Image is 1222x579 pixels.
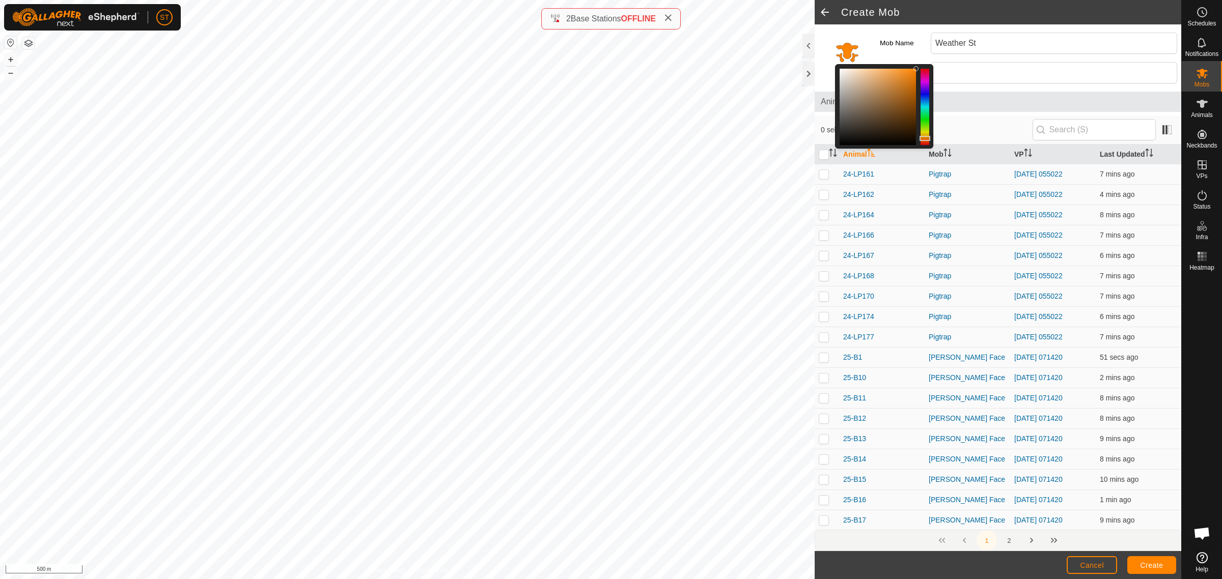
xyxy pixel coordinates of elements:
[1100,394,1134,402] span: 19 Sept 2025, 12:55 pm
[1014,251,1063,259] a: [DATE] 055022
[1014,394,1063,402] a: [DATE] 071420
[1189,265,1214,271] span: Heatmap
[943,150,952,158] p-sorticon: Activate to sort
[1195,81,1209,88] span: Mobs
[418,566,448,575] a: Contact Us
[929,495,1006,505] div: [PERSON_NAME] Face
[843,515,866,526] span: 25-B17
[929,230,1006,241] div: Pigtrap
[880,62,931,83] label: Description
[1014,435,1063,443] a: [DATE] 071420
[1100,292,1134,300] span: 19 Sept 2025, 12:56 pm
[929,454,1006,465] div: [PERSON_NAME] Face
[929,433,1006,444] div: [PERSON_NAME] Face
[1100,435,1134,443] span: 19 Sept 2025, 12:54 pm
[566,14,571,23] span: 2
[5,67,17,79] button: –
[1014,292,1063,300] a: [DATE] 055022
[1100,475,1138,483] span: 19 Sept 2025, 12:53 pm
[977,530,997,551] button: 1
[1100,353,1138,361] span: 19 Sept 2025, 1:03 pm
[1014,414,1063,422] a: [DATE] 071420
[1014,272,1063,280] a: [DATE] 055022
[1021,530,1042,551] button: Next Page
[1044,530,1064,551] button: Last Page
[1100,496,1131,504] span: 19 Sept 2025, 1:02 pm
[929,413,1006,424] div: [PERSON_NAME] Face
[1014,170,1063,178] a: [DATE] 055022
[929,311,1006,322] div: Pigtrap
[1187,20,1216,26] span: Schedules
[1145,150,1153,158] p-sorticon: Activate to sort
[1014,496,1063,504] a: [DATE] 071420
[571,14,621,23] span: Base Stations
[12,8,140,26] img: Gallagher Logo
[367,566,405,575] a: Privacy Policy
[929,372,1006,383] div: [PERSON_NAME] Face
[1100,231,1134,239] span: 19 Sept 2025, 12:56 pm
[1024,150,1032,158] p-sorticon: Activate to sort
[1182,548,1222,576] a: Help
[843,413,866,424] span: 25-B12
[1100,272,1134,280] span: 19 Sept 2025, 12:56 pm
[5,37,17,49] button: Reset Map
[1100,333,1134,341] span: 19 Sept 2025, 12:56 pm
[929,271,1006,281] div: Pigtrap
[843,271,874,281] span: 24-LP168
[1191,112,1213,118] span: Animals
[1014,475,1063,483] a: [DATE] 071420
[1193,204,1210,210] span: Status
[929,189,1006,200] div: Pigtrap
[841,6,1181,18] h2: Create Mob
[821,96,1175,108] span: Animals
[1067,556,1117,574] button: Cancel
[929,291,1006,302] div: Pigtrap
[839,144,925,164] th: Animal
[1010,144,1096,164] th: VP
[1187,518,1217,548] div: Open chat
[929,210,1006,220] div: Pigtrap
[5,53,17,66] button: +
[1080,561,1104,569] span: Cancel
[1185,51,1218,57] span: Notifications
[160,12,169,23] span: ST
[843,495,866,505] span: 25-B16
[1014,455,1063,463] a: [DATE] 071420
[1100,170,1134,178] span: 19 Sept 2025, 12:56 pm
[1100,373,1134,382] span: 19 Sept 2025, 1:01 pm
[1141,561,1163,569] span: Create
[621,14,656,23] span: OFFLINE
[867,150,875,158] p-sorticon: Activate to sort
[821,125,1033,135] span: 0 selected of 250
[929,393,1006,403] div: [PERSON_NAME] Face
[1100,516,1134,524] span: 19 Sept 2025, 12:54 pm
[843,291,874,302] span: 24-LP170
[843,169,874,180] span: 24-LP161
[1186,142,1217,149] span: Neckbands
[843,311,874,322] span: 24-LP174
[22,37,35,49] button: Map Layers
[925,144,1010,164] th: Mob
[843,433,866,444] span: 25-B13
[929,352,1006,363] div: [PERSON_NAME] Face
[1014,211,1063,219] a: [DATE] 055022
[1100,414,1134,422] span: 19 Sept 2025, 12:55 pm
[1014,312,1063,321] a: [DATE] 055022
[843,393,866,403] span: 25-B11
[843,372,866,383] span: 25-B10
[1100,211,1134,219] span: 19 Sept 2025, 12:55 pm
[1196,234,1208,240] span: Infra
[929,474,1006,485] div: [PERSON_NAME] Face
[1196,173,1207,179] span: VPs
[843,454,866,465] span: 25-B14
[1196,566,1208,572] span: Help
[929,250,1006,261] div: Pigtrap
[1100,312,1134,321] span: 19 Sept 2025, 12:57 pm
[1014,333,1063,341] a: [DATE] 055022
[1014,516,1063,524] a: [DATE] 071420
[1014,231,1063,239] a: [DATE] 055022
[1100,455,1134,463] span: 19 Sept 2025, 12:55 pm
[843,332,874,342] span: 24-LP177
[1014,353,1063,361] a: [DATE] 071420
[843,474,866,485] span: 25-B15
